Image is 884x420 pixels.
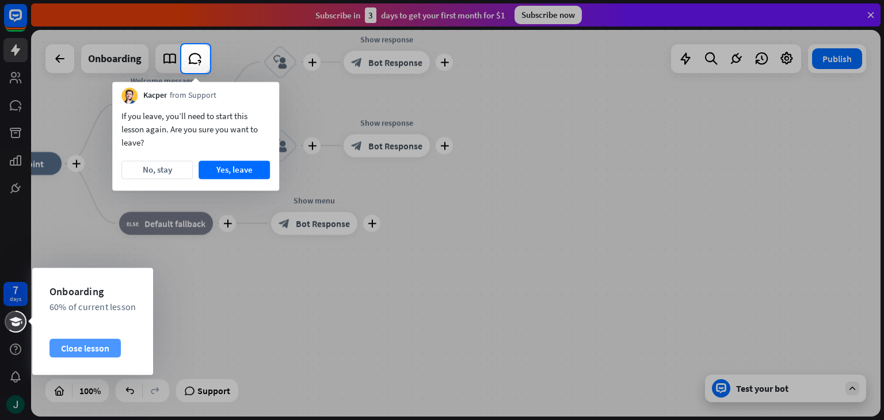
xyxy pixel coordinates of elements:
div: Close lesson [49,339,121,357]
div: Onboarding [32,285,153,297]
div: 60% of current lesson [32,300,153,313]
span: from Support [170,90,216,102]
div: If you leave, you’ll need to start this lesson again. Are you sure you want to leave? [121,109,270,149]
button: Open LiveChat chat widget [9,5,44,39]
span: Kacper [143,90,167,102]
button: No, stay [121,161,193,179]
button: Yes, leave [199,161,270,179]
